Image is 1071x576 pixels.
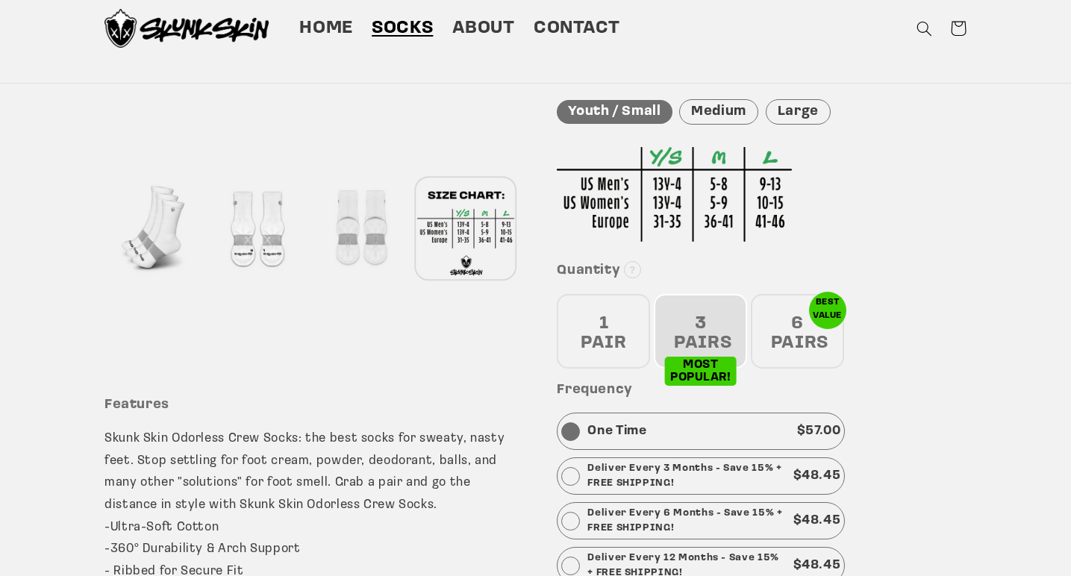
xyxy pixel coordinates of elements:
[797,420,841,442] p: $
[557,382,967,399] h3: Frequency
[372,17,433,40] span: Socks
[557,147,792,242] img: Sizing Chart
[363,7,443,49] a: Socks
[654,294,747,369] div: 3 PAIRS
[907,11,941,46] summary: Search
[587,461,785,491] p: Deliver Every 3 Months - Save 15% + FREE SHIPPING!
[802,514,840,527] span: 48.45
[766,99,831,125] div: Large
[452,17,515,40] span: About
[104,9,269,48] img: Skunk Skin Anti-Odor Socks.
[793,465,841,487] p: $
[587,506,785,536] p: Deliver Every 6 Months - Save 15% + FREE SHIPPING!
[587,420,646,442] p: One Time
[751,294,844,369] div: 6 PAIRS
[802,469,840,482] span: 48.45
[805,425,840,437] span: 57.00
[443,7,524,49] a: About
[299,17,353,40] span: Home
[524,7,629,49] a: Contact
[534,17,619,40] span: Contact
[290,7,363,49] a: Home
[557,263,967,280] h3: Quantity
[557,100,672,125] div: Youth / Small
[793,510,841,532] p: $
[802,559,840,572] span: 48.45
[104,397,514,414] h3: Features
[679,99,758,125] div: Medium
[557,294,650,369] div: 1 PAIR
